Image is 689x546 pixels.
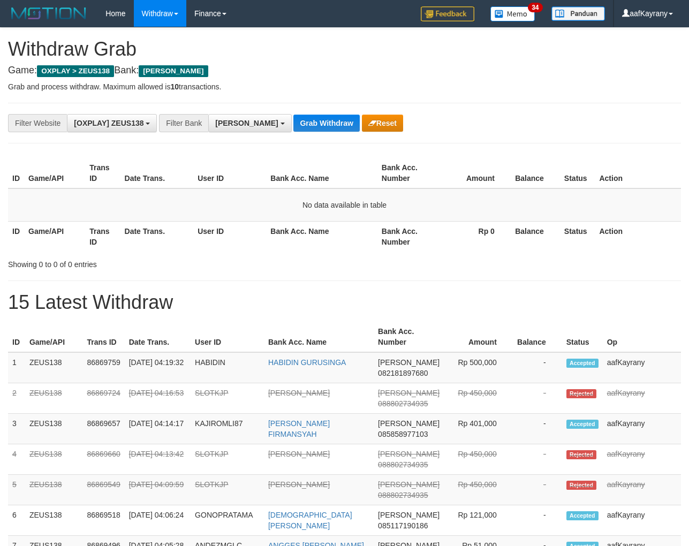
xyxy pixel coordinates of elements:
td: ZEUS138 [25,505,83,536]
th: User ID [193,158,266,188]
td: Rp 401,000 [444,414,513,444]
td: 6 [8,505,25,536]
td: [DATE] 04:16:53 [125,383,191,414]
span: Copy 082181897680 to clipboard [378,369,428,377]
p: Grab and process withdraw. Maximum allowed is transactions. [8,81,681,92]
th: Bank Acc. Number [377,221,438,252]
img: panduan.png [551,6,605,21]
span: OXPLAY > ZEUS138 [37,65,114,77]
div: Showing 0 to 0 of 0 entries [8,255,279,270]
td: Rp 450,000 [444,383,513,414]
span: [PERSON_NAME] [378,358,440,367]
td: ZEUS138 [25,414,83,444]
a: [PERSON_NAME] FIRMANSYAH [268,419,330,438]
td: - [513,475,562,505]
td: 86869657 [82,414,124,444]
span: 34 [528,3,542,12]
div: Filter Bank [159,114,208,132]
img: Feedback.jpg [421,6,474,21]
th: Balance [511,221,560,252]
td: [DATE] 04:14:17 [125,414,191,444]
td: SLOTKJP [191,475,264,505]
th: Trans ID [85,158,120,188]
td: - [513,383,562,414]
td: aafKayrany [603,352,681,383]
span: [PERSON_NAME] [215,119,278,127]
span: [PERSON_NAME] [139,65,208,77]
td: Rp 121,000 [444,505,513,536]
th: Trans ID [85,221,120,252]
td: 4 [8,444,25,475]
td: Rp 450,000 [444,444,513,475]
th: Game/API [24,158,85,188]
td: ZEUS138 [25,352,83,383]
td: [DATE] 04:06:24 [125,505,191,536]
td: 3 [8,414,25,444]
th: Status [560,221,595,252]
td: GONOPRATAMA [191,505,264,536]
th: Balance [511,158,560,188]
img: Button%20Memo.svg [490,6,535,21]
td: aafKayrany [603,383,681,414]
span: [PERSON_NAME] [378,419,440,428]
th: Bank Acc. Number [374,322,444,352]
th: User ID [193,221,266,252]
span: [PERSON_NAME] [378,480,440,489]
span: Rejected [566,450,596,459]
img: MOTION_logo.png [8,5,89,21]
div: Filter Website [8,114,67,132]
a: [PERSON_NAME] [268,480,330,489]
h1: 15 Latest Withdraw [8,292,681,313]
th: Op [603,322,681,352]
td: - [513,444,562,475]
h4: Game: Bank: [8,65,681,76]
td: 86869724 [82,383,124,414]
td: 2 [8,383,25,414]
td: ZEUS138 [25,383,83,414]
td: 86869660 [82,444,124,475]
span: [PERSON_NAME] [378,450,440,458]
td: aafKayrany [603,444,681,475]
a: [PERSON_NAME] [268,389,330,397]
button: Grab Withdraw [293,115,359,132]
td: ZEUS138 [25,475,83,505]
button: [PERSON_NAME] [208,114,291,132]
td: ZEUS138 [25,444,83,475]
span: [PERSON_NAME] [378,389,440,397]
td: - [513,352,562,383]
span: Rejected [566,481,596,490]
td: aafKayrany [603,505,681,536]
th: Rp 0 [438,221,511,252]
td: - [513,414,562,444]
th: ID [8,158,24,188]
span: Accepted [566,359,599,368]
th: ID [8,221,24,252]
th: Date Trans. [125,322,191,352]
th: Date Trans. [120,221,194,252]
td: [DATE] 04:09:59 [125,475,191,505]
th: Bank Acc. Name [266,221,377,252]
th: Bank Acc. Name [266,158,377,188]
span: [OXPLAY] ZEUS138 [74,119,143,127]
td: HABIDIN [191,352,264,383]
span: Copy 085117190186 to clipboard [378,521,428,530]
td: SLOTKJP [191,383,264,414]
td: aafKayrany [603,414,681,444]
th: Date Trans. [120,158,194,188]
button: [OXPLAY] ZEUS138 [67,114,157,132]
td: 86869759 [82,352,124,383]
th: ID [8,322,25,352]
th: Trans ID [82,322,124,352]
span: Accepted [566,511,599,520]
td: No data available in table [8,188,681,222]
td: Rp 450,000 [444,475,513,505]
td: 86869518 [82,505,124,536]
h1: Withdraw Grab [8,39,681,60]
th: Bank Acc. Number [377,158,438,188]
span: Accepted [566,420,599,429]
td: 5 [8,475,25,505]
a: [DEMOGRAPHIC_DATA][PERSON_NAME] [268,511,352,530]
th: Action [595,221,681,252]
strong: 10 [170,82,179,91]
td: [DATE] 04:13:42 [125,444,191,475]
